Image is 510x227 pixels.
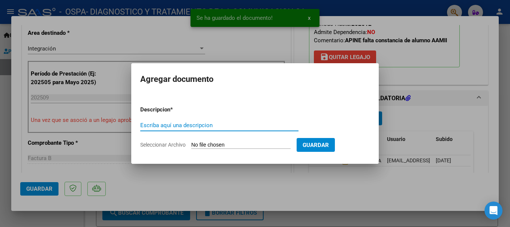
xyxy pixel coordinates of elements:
p: Descripcion [140,105,209,114]
span: Seleccionar Archivo [140,142,186,148]
button: Guardar [297,138,335,152]
h2: Agregar documento [140,72,370,86]
div: Open Intercom Messenger [484,202,502,220]
span: Guardar [303,142,329,148]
